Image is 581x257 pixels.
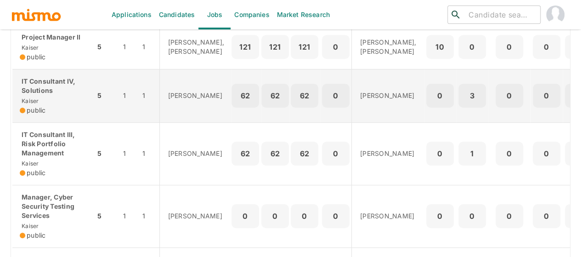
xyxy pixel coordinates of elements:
p: 0 [462,40,482,53]
p: 0 [499,40,519,53]
td: 1 [116,25,140,69]
p: Manager, Cyber Security Testing Services [20,193,88,220]
span: Kaiser [20,160,39,167]
td: 5 [95,185,116,247]
p: [PERSON_NAME] [360,149,417,158]
span: public [27,52,46,62]
p: 0 [536,40,557,53]
p: 62 [265,89,285,102]
p: 0 [462,210,482,223]
p: 1 [462,147,482,160]
span: Kaiser [20,223,39,229]
td: 1 [116,185,140,247]
p: 3 [462,89,482,102]
td: 1 [116,122,140,185]
p: Project Manager II [20,33,88,42]
p: 62 [235,147,255,160]
td: 1 [140,185,159,247]
p: IT Consultant IV, Solutions [20,77,88,95]
span: Kaiser [20,44,39,51]
img: Maia Reyes [546,6,564,24]
p: 0 [499,89,519,102]
p: 121 [294,40,315,53]
p: 0 [326,210,346,223]
p: 0 [265,210,285,223]
p: [PERSON_NAME] [360,91,417,100]
p: 0 [430,89,450,102]
td: 5 [95,25,116,69]
p: 0 [536,89,557,102]
p: 62 [294,147,315,160]
td: 1 [140,122,159,185]
p: [PERSON_NAME], [PERSON_NAME] [360,38,417,56]
p: [PERSON_NAME] [168,91,225,100]
p: IT Consultant III, Risk Portfolio Management [20,130,88,158]
p: [PERSON_NAME] [360,211,417,221]
p: [PERSON_NAME] [168,211,225,221]
p: [PERSON_NAME], [PERSON_NAME] [168,38,225,56]
img: logo [11,8,62,22]
p: 0 [430,210,450,223]
p: 0 [294,210,315,223]
p: 62 [294,89,315,102]
p: 121 [235,40,255,53]
p: 0 [326,89,346,102]
span: public [27,231,46,240]
p: 10 [430,40,450,53]
span: Kaiser [20,97,39,104]
p: 0 [326,40,346,53]
p: 0 [326,147,346,160]
p: 0 [499,147,519,160]
td: 1 [116,69,140,122]
p: [PERSON_NAME] [168,149,225,158]
p: 121 [265,40,285,53]
td: 5 [95,69,116,122]
p: 0 [499,210,519,223]
span: public [27,168,46,177]
td: 5 [95,122,116,185]
p: 0 [430,147,450,160]
p: 62 [235,89,255,102]
span: public [27,106,46,115]
p: 0 [536,147,557,160]
p: 62 [265,147,285,160]
td: 1 [140,25,159,69]
td: 1 [140,69,159,122]
input: Candidate search [465,8,536,21]
p: 0 [536,210,557,223]
p: 0 [235,210,255,223]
